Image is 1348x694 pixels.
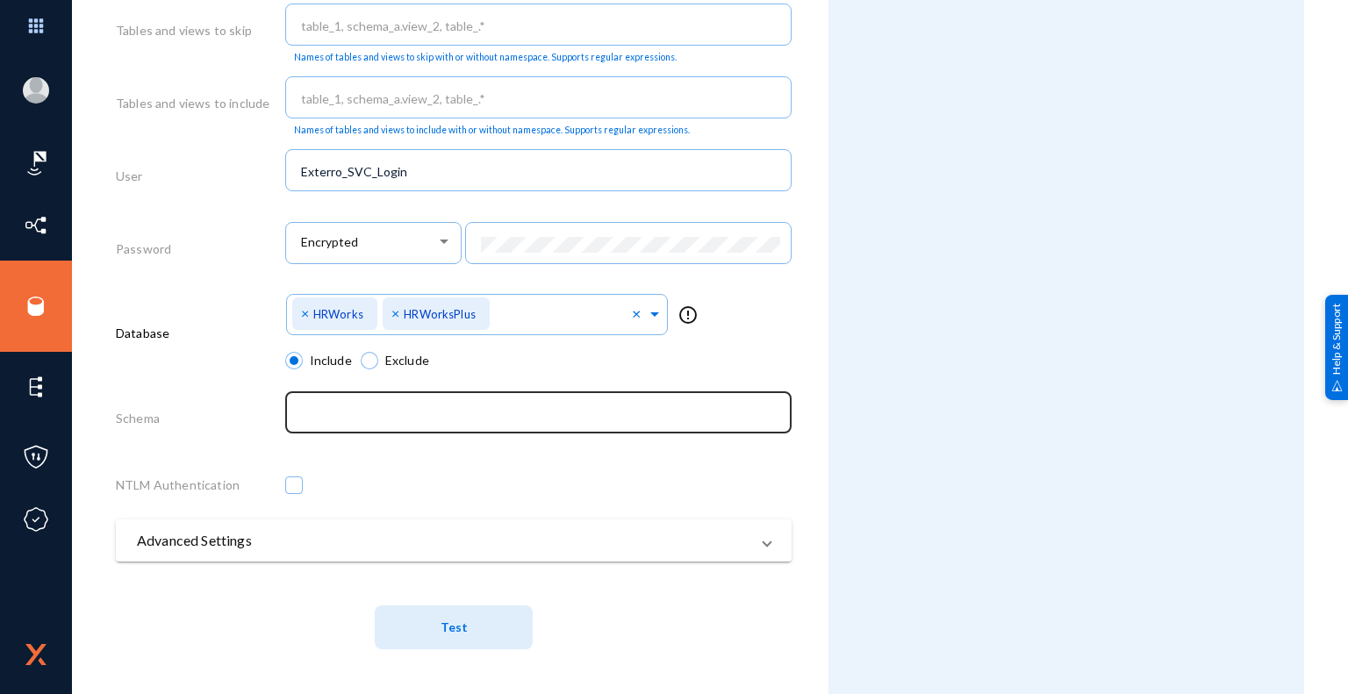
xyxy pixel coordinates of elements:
[301,235,358,250] span: Encrypted
[23,374,49,400] img: icon-elements.svg
[116,167,143,185] label: User
[294,125,690,136] mat-hint: Names of tables and views to include with or without namespace. Supports regular expressions.
[678,304,699,326] mat-icon: error_outline
[23,506,49,533] img: icon-compliance.svg
[391,304,404,321] span: ×
[116,519,792,562] mat-expansion-panel-header: Advanced Settings
[116,324,169,342] label: Database
[116,94,269,112] label: Tables and views to include
[23,293,49,319] img: icon-sources.svg
[10,7,62,45] img: app launcher
[137,530,749,551] mat-panel-title: Advanced Settings
[23,212,49,239] img: icon-inventory.svg
[23,444,49,470] img: icon-policies.svg
[441,620,468,635] span: Test
[294,52,677,63] mat-hint: Names of tables and views to skip with or without namespace. Supports regular expressions.
[375,605,533,649] button: Test
[116,409,160,427] label: Schema
[404,307,476,321] span: HRWorksPlus
[303,351,352,369] span: Include
[23,150,49,176] img: icon-risk-sonar.svg
[632,305,647,324] span: Clear all
[116,21,252,39] label: Tables and views to skip
[1331,380,1343,391] img: help_support.svg
[23,77,49,104] img: blank-profile-picture.png
[116,476,240,494] label: NTLM Authentication
[1325,294,1348,399] div: Help & Support
[116,240,171,258] label: Password
[301,304,313,321] span: ×
[378,351,429,369] span: Exclude
[301,91,783,107] input: table_1, schema_a.view_2, table_.*
[313,307,363,321] span: HRWorks
[301,18,783,34] input: table_1, schema_a.view_2, table_.*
